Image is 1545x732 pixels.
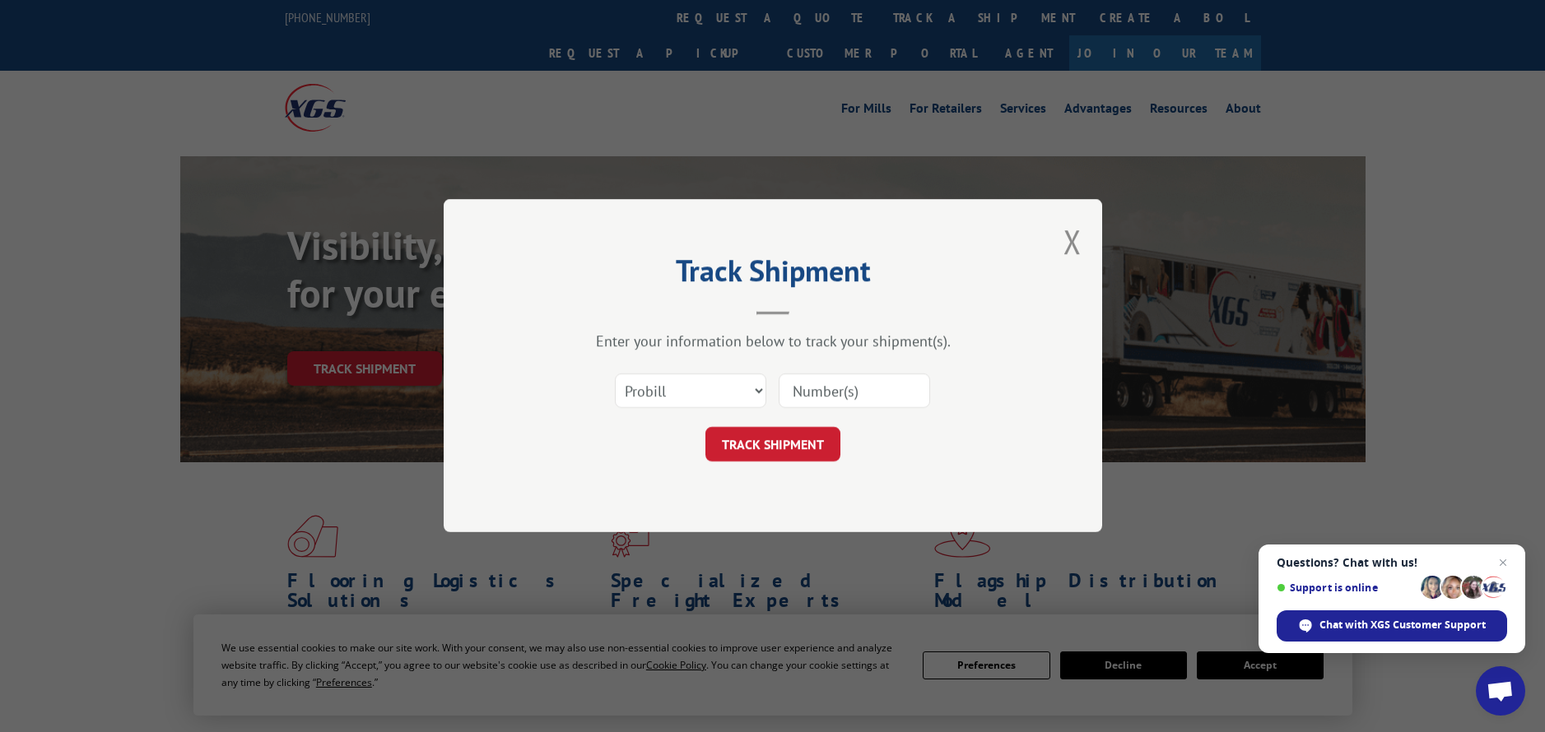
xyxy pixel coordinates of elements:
[779,374,930,409] input: Number(s)
[526,332,1020,351] div: Enter your information below to track your shipment(s).
[526,259,1020,290] h2: Track Shipment
[1277,556,1507,569] span: Questions? Chat with us!
[1063,220,1082,263] button: Close modal
[1493,553,1513,572] span: Close chat
[1476,666,1525,716] div: Open chat
[705,428,840,462] button: TRACK SHIPMENT
[1277,610,1507,642] div: Chat with XGS Customer Support
[1277,581,1415,594] span: Support is online
[1319,618,1486,632] span: Chat with XGS Customer Support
